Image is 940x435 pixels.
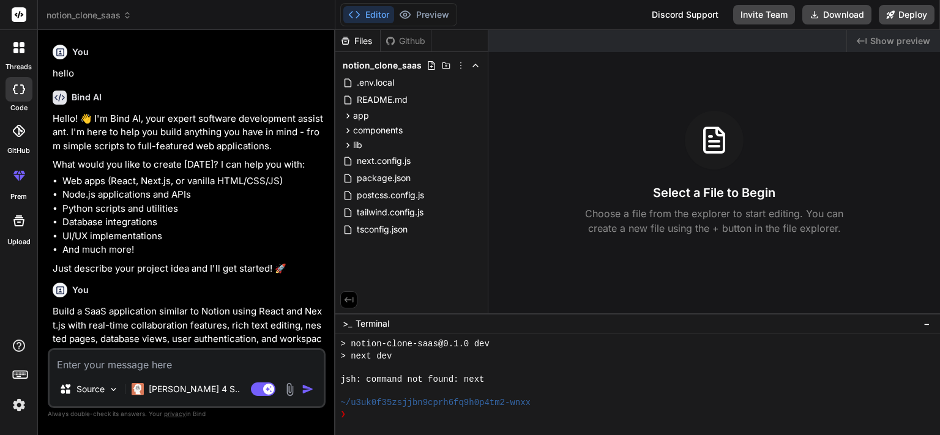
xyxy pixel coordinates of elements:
[10,191,27,202] label: prem
[381,35,431,47] div: Github
[343,318,352,330] span: >_
[879,5,934,24] button: Deploy
[644,5,726,24] div: Discord Support
[47,9,132,21] span: notion_clone_saas
[802,5,871,24] button: Download
[343,6,394,23] button: Editor
[10,103,28,113] label: code
[335,35,380,47] div: Files
[72,284,89,296] h6: You
[356,75,395,90] span: .env.local
[62,215,323,229] li: Database integrations
[283,382,297,396] img: attachment
[72,46,89,58] h6: You
[356,171,412,185] span: package.json
[356,318,389,330] span: Terminal
[62,188,323,202] li: Node.js applications and APIs
[733,5,795,24] button: Invite Team
[149,383,240,395] p: [PERSON_NAME] 4 S..
[340,351,392,362] span: > next dev
[53,112,323,154] p: Hello! 👋 I'm Bind AI, your expert software development assistant. I'm here to help you build anyt...
[7,237,31,247] label: Upload
[356,188,425,203] span: postcss.config.js
[870,35,930,47] span: Show preview
[132,383,144,395] img: Claude 4 Sonnet
[62,243,323,257] li: And much more!
[353,139,362,151] span: lib
[356,222,409,237] span: tsconfig.json
[577,206,851,236] p: Choose a file from the explorer to start editing. You can create a new file using the + button in...
[62,174,323,188] li: Web apps (React, Next.js, or vanilla HTML/CSS/JS)
[6,62,32,72] label: threads
[53,158,323,172] p: What would you like to create [DATE]? I can help you with:
[340,374,484,385] span: jsh: command not found: next
[76,383,105,395] p: Source
[340,397,531,409] span: ~/u3uk0f35zsjjbn9cprh6fq9h0p4tm2-wnxx
[108,384,119,395] img: Pick Models
[356,205,425,220] span: tailwind.config.js
[302,383,314,395] img: icon
[164,410,186,417] span: privacy
[356,154,412,168] span: next.config.js
[653,184,775,201] h3: Select a File to Begin
[53,305,323,360] p: Build a SaaS application similar to Notion using React and Next.js with real-time collaboration f...
[356,92,409,107] span: README.md
[9,395,29,415] img: settings
[340,338,489,350] span: > notion-clone-saas@0.1.0 dev
[7,146,30,156] label: GitHub
[343,59,422,72] span: notion_clone_saas
[394,6,454,23] button: Preview
[62,202,323,216] li: Python scripts and utilities
[72,91,102,103] h6: Bind AI
[53,67,323,81] p: hello
[62,229,323,244] li: UI/UX implementations
[48,408,326,420] p: Always double-check its answers. Your in Bind
[340,409,346,420] span: ❯
[353,124,403,136] span: components
[53,262,323,276] p: Just describe your project idea and I'll get started! 🚀
[921,314,933,333] button: −
[353,110,369,122] span: app
[923,318,930,330] span: −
